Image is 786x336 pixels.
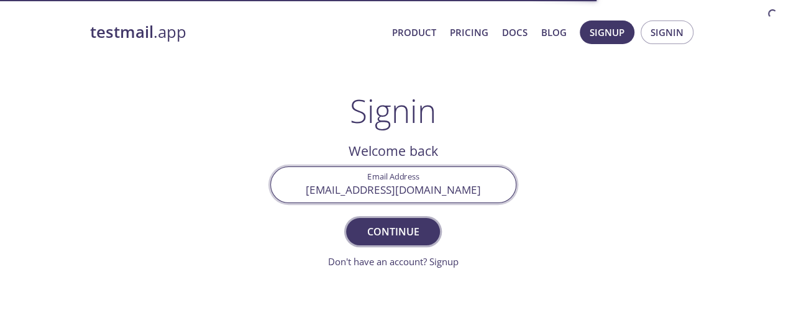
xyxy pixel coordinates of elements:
a: testmail.app [90,22,382,43]
span: Continue [360,223,426,240]
a: Pricing [450,24,488,40]
a: Don't have an account? Signup [328,255,459,268]
a: Blog [541,24,567,40]
a: Docs [502,24,528,40]
h1: Signin [350,92,436,129]
button: Continue [346,218,439,245]
button: Signin [641,20,693,44]
button: Signup [580,20,634,44]
a: Product [392,24,436,40]
span: Signup [590,24,624,40]
h2: Welcome back [270,140,516,161]
span: Signin [651,24,683,40]
strong: testmail [90,21,153,43]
